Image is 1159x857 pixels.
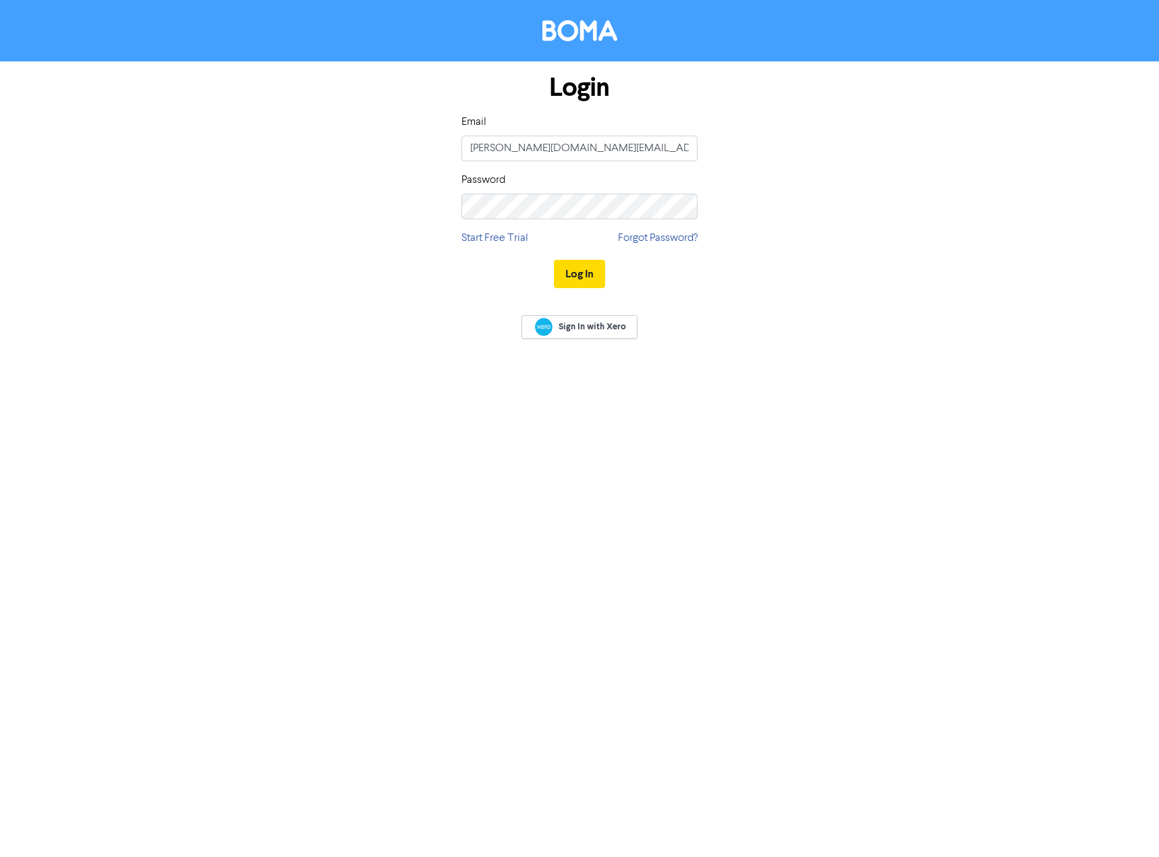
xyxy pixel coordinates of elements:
a: Forgot Password? [618,230,698,246]
span: Sign In with Xero [559,321,626,333]
a: Start Free Trial [461,230,528,246]
h1: Login [461,72,698,103]
img: BOMA Logo [542,20,617,41]
a: Sign In with Xero [521,315,638,339]
img: Xero logo [535,318,553,336]
button: Log In [554,260,605,288]
label: Email [461,114,486,130]
label: Password [461,172,505,188]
